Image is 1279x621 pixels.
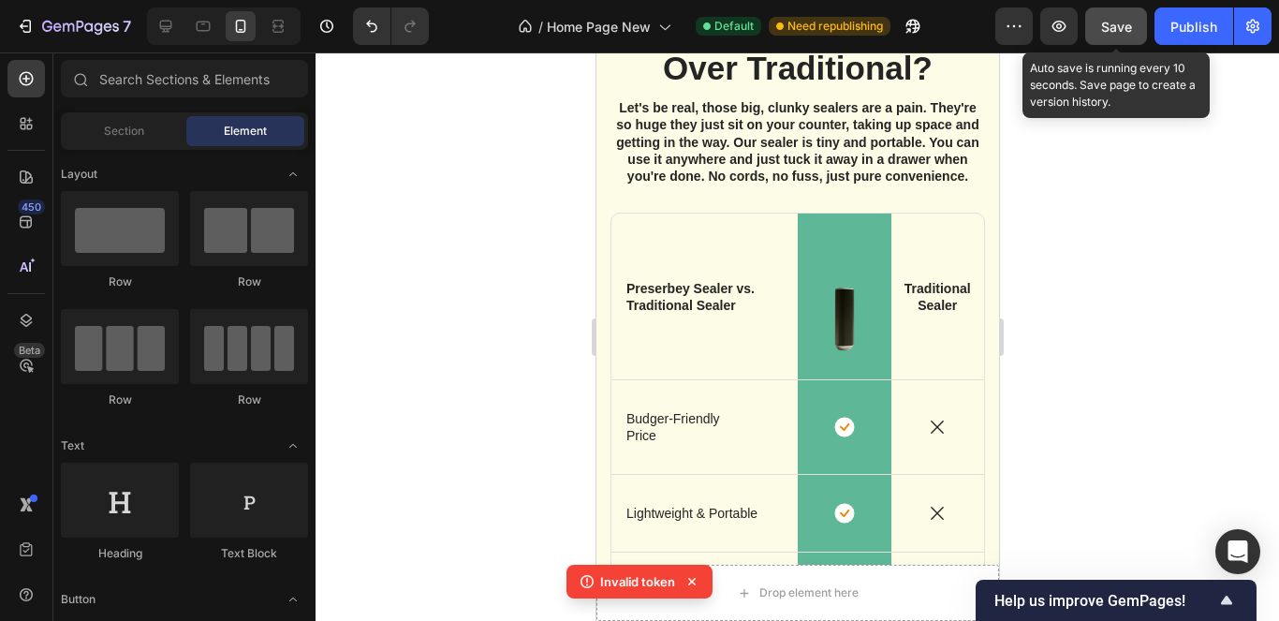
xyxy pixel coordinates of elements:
button: Show survey - Help us improve GemPages! [994,589,1238,612]
div: Row [190,274,308,290]
p: Invalid token [600,572,675,591]
div: Row [61,274,179,290]
span: Section [104,123,144,140]
div: Beta [14,343,45,358]
div: Undo/Redo [353,7,429,45]
span: Toggle open [278,584,308,614]
span: Layout [61,166,97,183]
span: Save [1101,19,1132,35]
span: Default [714,18,754,35]
div: Heading [61,545,179,562]
span: / [538,17,543,37]
button: 7 [7,7,140,45]
div: Row [61,392,179,408]
span: Home Page New [547,17,651,37]
div: Publish [1170,17,1217,37]
input: Search Sections & Elements [61,60,308,97]
div: Text Block [190,545,308,562]
button: Save [1085,7,1147,45]
span: Help us improve GemPages! [994,592,1215,610]
div: 450 [18,200,45,214]
div: Open Intercom Messenger [1215,529,1260,574]
iframe: To enrich screen reader interactions, please activate Accessibility in Grammarly extension settings [596,52,999,621]
button: Publish [1154,7,1233,45]
div: Row [190,392,308,408]
p: 7 [123,15,131,37]
span: Need republishing [787,18,883,35]
span: Toggle open [278,431,308,461]
span: Text [61,437,84,454]
span: Button [61,591,96,608]
span: Toggle open [278,159,308,189]
span: Element [224,123,267,140]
